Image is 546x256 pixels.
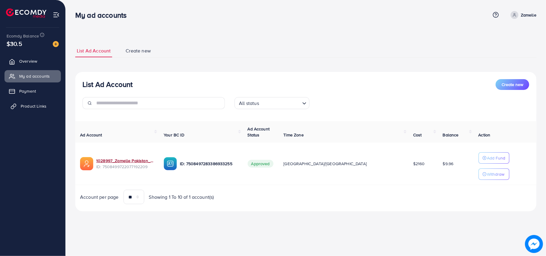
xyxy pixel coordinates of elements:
[234,97,309,109] div: Search for option
[238,99,260,108] span: All status
[248,160,273,168] span: Approved
[521,11,536,19] p: Zamelle
[53,41,59,47] img: image
[77,47,111,54] span: List Ad Account
[4,55,61,67] a: Overview
[443,161,454,167] span: $9.96
[4,70,61,82] a: My ad accounts
[413,161,425,167] span: $2160
[19,58,37,64] span: Overview
[413,132,422,138] span: Cost
[502,82,523,88] span: Create new
[96,158,154,170] div: <span class='underline'>1028997_Zamelle Pakistan_1748208831279</span></br>7508499722077192209
[284,132,304,138] span: Time Zone
[525,235,543,253] img: image
[479,152,509,164] button: Add Fund
[496,79,529,90] button: Create new
[19,73,50,79] span: My ad accounts
[284,161,367,167] span: [GEOGRAPHIC_DATA]/[GEOGRAPHIC_DATA]
[80,132,102,138] span: Ad Account
[487,171,505,178] p: Withdraw
[4,85,61,97] a: Payment
[261,98,300,108] input: Search for option
[164,157,177,170] img: ic-ba-acc.ded83a64.svg
[479,168,509,180] button: Withdraw
[443,132,459,138] span: Balance
[19,88,36,94] span: Payment
[126,47,151,54] span: Create new
[6,8,46,18] img: logo
[80,157,93,170] img: ic-ads-acc.e4c84228.svg
[21,103,46,109] span: Product Links
[164,132,184,138] span: Your BC ID
[80,194,119,201] span: Account per page
[508,11,536,19] a: Zamelle
[96,164,154,170] span: ID: 7508499722077192209
[149,194,214,201] span: Showing 1 To 10 of 1 account(s)
[7,39,22,48] span: $30.5
[180,160,238,167] p: ID: 7508497283386933255
[479,132,491,138] span: Action
[487,154,506,162] p: Add Fund
[7,33,39,39] span: Ecomdy Balance
[4,100,61,112] a: Product Links
[75,11,131,19] h3: My ad accounts
[53,11,60,18] img: menu
[248,126,270,138] span: Ad Account Status
[82,80,133,89] h3: List Ad Account
[96,158,154,164] a: 1028997_Zamelle Pakistan_1748208831279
